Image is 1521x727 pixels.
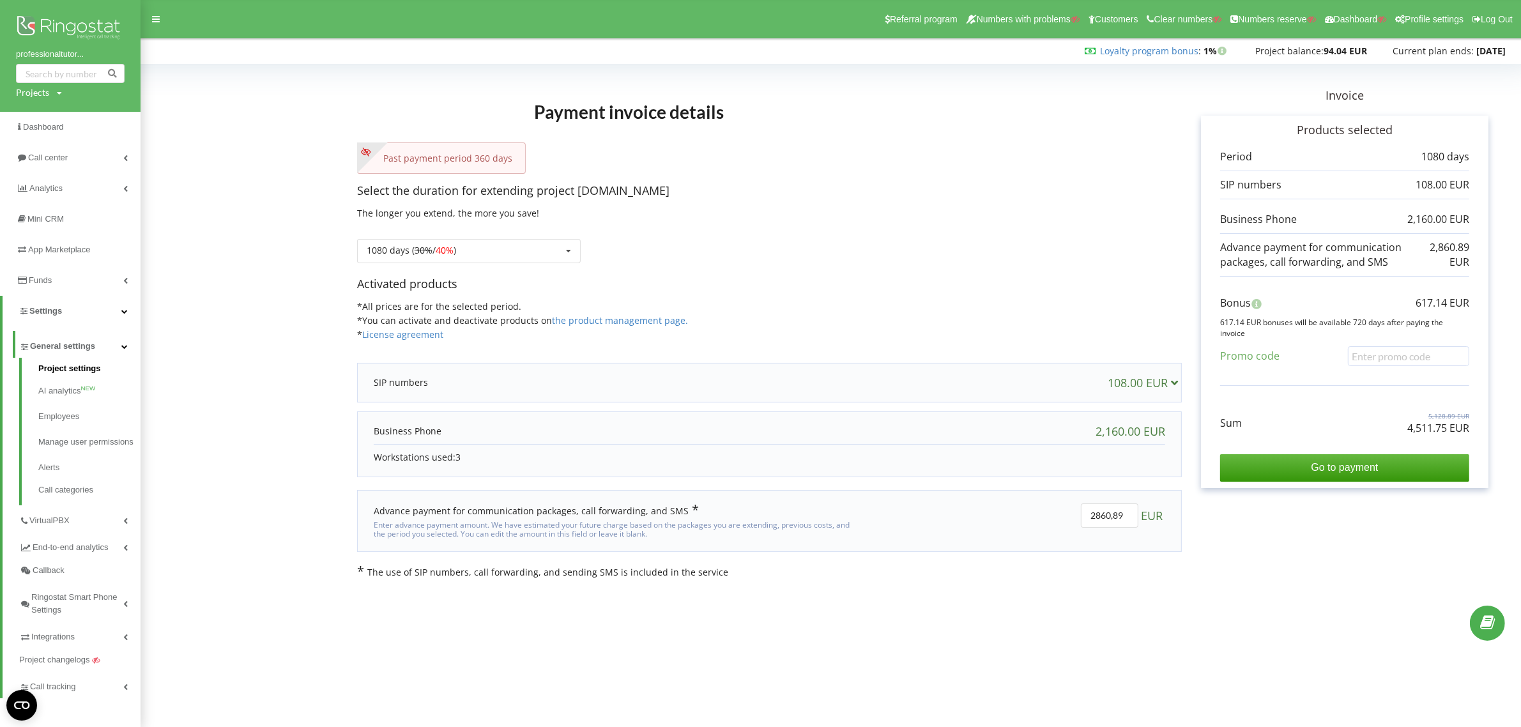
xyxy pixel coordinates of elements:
p: Select the duration for extending project [DOMAIN_NAME] [357,183,1182,199]
a: Project changelogs [19,648,141,671]
p: 2,860.89 EUR [1430,240,1469,270]
p: 1080 days [1421,149,1469,164]
p: Past payment period 360 days [371,152,512,165]
p: Business Phone [1220,212,1297,227]
a: Call tracking [19,671,141,698]
span: Log Out [1481,14,1513,24]
span: Integrations [31,631,75,643]
strong: [DATE] [1476,45,1506,57]
a: the product management page. [552,314,688,326]
span: Mini CRM [27,214,64,224]
span: Customers [1095,14,1138,24]
button: Open CMP widget [6,690,37,721]
p: Period [1220,149,1252,164]
span: Dashboard [1334,14,1378,24]
p: 2,160.00 EUR [1407,212,1469,227]
p: 4,511.75 EUR [1407,421,1469,436]
span: Analytics [29,183,63,193]
span: Settings [29,306,62,316]
span: VirtualPBX [29,514,70,527]
p: Business Phone [374,425,441,438]
p: 617.14 EUR bonuses will be available 720 days after paying the invoice [1220,317,1469,339]
a: Alerts [38,455,141,480]
p: Activated products [357,276,1182,293]
span: Funds [29,275,52,285]
p: 617.14 EUR [1416,296,1469,310]
p: 5,128.89 EUR [1407,411,1469,420]
strong: 1% [1204,45,1230,57]
p: The use of SIP numbers, call forwarding, and sending SMS is included in the service [357,565,1182,579]
h1: Payment invoice details [357,81,901,142]
a: Integrations [19,622,141,648]
a: Settings [3,296,141,326]
p: SIP numbers [1220,178,1281,192]
a: VirtualPBX [19,505,141,532]
span: Profile settings [1405,14,1464,24]
a: Employees [38,404,141,429]
a: professionaltutor... [16,48,125,61]
div: 2,160.00 EUR [1096,425,1165,438]
input: Enter promo code [1348,346,1469,366]
input: Go to payment [1220,454,1469,481]
span: Numbers with problems [977,14,1071,24]
img: Ringostat logo [16,13,125,45]
p: 108.00 EUR [1416,178,1469,192]
a: Call categories [38,480,141,496]
p: Advance payment for communication packages, call forwarding, and SMS [1220,240,1430,270]
a: AI analyticsNEW [38,378,141,404]
p: Promo code [1220,349,1280,363]
p: Workstations used: [374,451,1165,464]
span: Project balance: [1255,45,1324,57]
span: The longer you extend, the more you save! [357,207,539,219]
input: Search by number [16,64,125,83]
span: Project changelogs [19,654,90,666]
span: *All prices are for the selected period. [357,300,521,312]
span: End-to-end analytics [33,541,109,554]
a: Manage user permissions [38,429,141,455]
span: EUR [1141,503,1163,528]
a: Loyalty program bonus [1100,45,1198,57]
span: Referral program [890,14,958,24]
span: Ringostat Smart Phone Settings [31,591,123,616]
p: Products selected [1220,122,1469,139]
strong: 94.04 EUR [1324,45,1367,57]
div: Projects [16,86,49,99]
div: 1080 days ( / ) [367,246,456,255]
p: Invoice [1182,88,1508,104]
a: License agreement [362,328,443,341]
p: SIP numbers [374,376,428,389]
span: Call center [28,153,68,162]
a: Project settings [38,362,141,378]
div: 108.00 EUR [1108,376,1184,389]
p: Bonus [1220,296,1251,310]
a: Callback [19,559,141,582]
span: : [1100,45,1201,57]
span: General settings [30,340,95,353]
span: Numbers reserve [1238,14,1306,24]
span: 40% [436,244,454,256]
s: 30% [415,244,432,256]
a: End-to-end analytics [19,532,141,559]
div: Advance payment for communication packages, call forwarding, and SMS [374,503,699,517]
span: 3 [455,451,461,463]
a: Ringostat Smart Phone Settings [19,582,141,622]
p: Sum [1220,416,1242,431]
a: General settings [19,331,141,358]
div: Enter advance payment amount. We have estimated your future charge based on the packages you are ... [374,517,862,539]
span: App Marketplace [28,245,91,254]
span: *You can activate and deactivate products on [357,314,688,326]
span: Call tracking [30,680,76,693]
span: Callback [33,564,65,577]
span: Current plan ends: [1393,45,1474,57]
span: Dashboard [23,122,64,132]
span: Clear numbers [1154,14,1213,24]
